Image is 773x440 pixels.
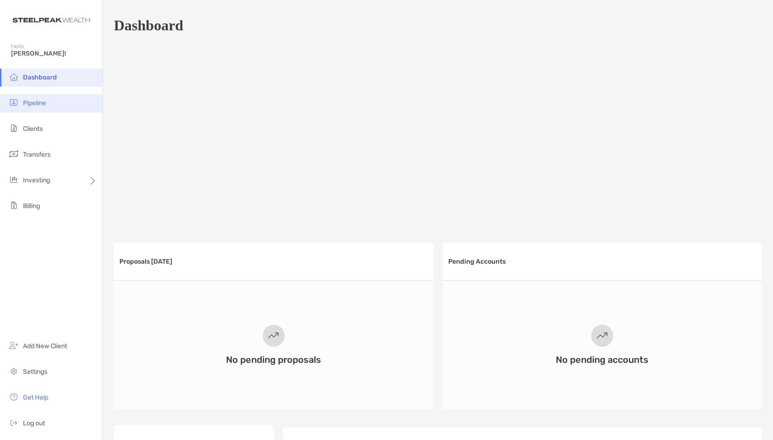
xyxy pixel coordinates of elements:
[119,258,172,265] h3: Proposals [DATE]
[556,354,649,365] h3: No pending accounts
[8,366,19,377] img: settings icon
[23,99,46,107] span: Pipeline
[23,368,47,376] span: Settings
[8,148,19,159] img: transfers icon
[11,50,97,57] span: [PERSON_NAME]!
[23,151,51,158] span: Transfers
[8,417,19,428] img: logout icon
[8,174,19,185] img: investing icon
[8,71,19,82] img: dashboard icon
[23,125,43,133] span: Clients
[226,354,321,365] h3: No pending proposals
[8,340,19,351] img: add_new_client icon
[23,419,45,427] span: Log out
[23,202,40,210] span: Billing
[23,342,67,350] span: Add New Client
[23,394,48,401] span: Get Help
[8,97,19,108] img: pipeline icon
[11,4,91,37] img: Zoe Logo
[8,391,19,402] img: get-help icon
[23,176,50,184] span: Investing
[8,123,19,134] img: clients icon
[8,200,19,211] img: billing icon
[448,258,506,265] h3: Pending Accounts
[114,17,183,34] h1: Dashboard
[23,73,57,81] span: Dashboard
